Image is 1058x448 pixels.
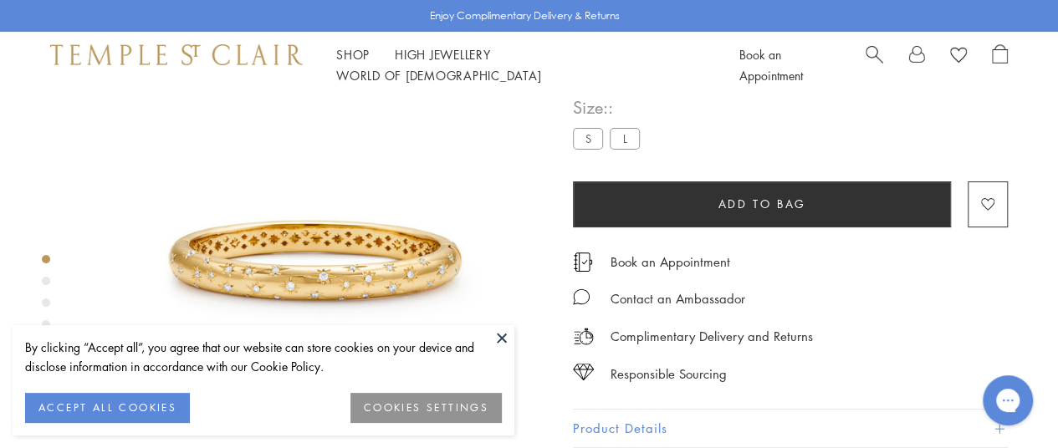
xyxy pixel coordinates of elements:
[573,326,594,347] img: icon_delivery.svg
[739,46,803,84] a: Book an Appointment
[573,288,590,305] img: MessageIcon-01_2.svg
[611,252,730,271] a: Book an Appointment
[974,369,1041,431] iframe: Gorgias live chat messenger
[25,338,502,376] div: By clicking “Accept all”, you agree that our website can store cookies on your device and disclos...
[430,8,620,24] p: Enjoy Complimentary Delivery & Returns
[395,46,491,63] a: High JewelleryHigh Jewellery
[611,364,727,384] div: Responsible Sourcing
[866,44,883,86] a: Search
[573,410,1008,447] button: Product Details
[336,46,370,63] a: ShopShop
[611,288,745,309] div: Contact an Ambassador
[718,195,806,213] span: Add to bag
[950,44,967,69] a: View Wishlist
[336,44,702,86] nav: Main navigation
[350,393,502,423] button: COOKIES SETTINGS
[573,181,951,227] button: Add to bag
[42,251,50,342] div: Product gallery navigation
[611,326,813,347] p: Complimentary Delivery and Returns
[573,94,647,121] span: Size::
[336,67,541,84] a: World of [DEMOGRAPHIC_DATA]World of [DEMOGRAPHIC_DATA]
[610,128,640,149] label: L
[573,364,594,380] img: icon_sourcing.svg
[25,393,190,423] button: ACCEPT ALL COOKIES
[573,128,603,149] label: S
[50,44,303,64] img: Temple St. Clair
[992,44,1008,86] a: Open Shopping Bag
[573,252,593,272] img: icon_appointment.svg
